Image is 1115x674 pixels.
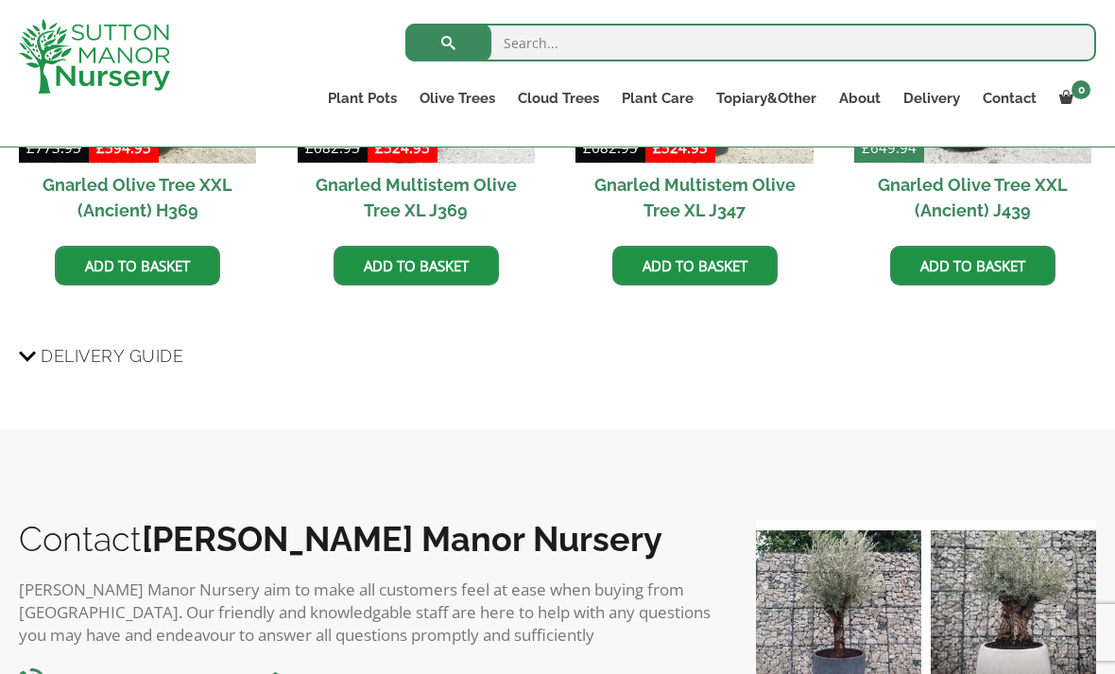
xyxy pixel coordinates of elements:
a: Cloud Trees [506,85,610,112]
p: [PERSON_NAME] Manor Nursery aim to make all customers feel at ease when buying from [GEOGRAPHIC_D... [19,579,718,647]
a: 0 [1048,85,1096,112]
span: Delivery Guide [41,338,183,373]
input: Search... [405,24,1096,61]
img: logo [19,19,170,94]
a: Olive Trees [408,85,506,112]
a: Add to basket: “Gnarled Olive Tree XXL (Ancient) H369” [55,246,220,285]
a: Plant Care [610,85,705,112]
h2: Gnarled Multistem Olive Tree XL J347 [575,164,813,232]
span: £ [26,138,35,157]
span: £ [583,138,592,157]
a: Add to basket: “Gnarled Olive Tree XXL (Ancient) J439” [890,246,1055,285]
b: [PERSON_NAME] Manor Nursery [142,519,662,559]
span: 0 [1072,80,1090,99]
a: Plant Pots [317,85,408,112]
a: Add to basket: “Gnarled Multistem Olive Tree XL J369” [334,246,499,285]
h2: Gnarled Multistem Olive Tree XL J369 [298,164,535,232]
bdi: 682.95 [583,138,638,157]
bdi: 594.95 [96,138,151,157]
a: Add to basket: “Gnarled Multistem Olive Tree XL J347” [612,246,778,285]
a: Contact [971,85,1048,112]
a: Topiary&Other [705,85,828,112]
h2: Contact [19,519,718,559]
bdi: 524.95 [653,138,708,157]
span: £ [375,138,384,157]
bdi: 524.95 [375,138,430,157]
bdi: 773.95 [26,138,81,157]
h2: Gnarled Olive Tree XXL (Ancient) H369 [19,164,256,232]
a: Delivery [892,85,971,112]
span: £ [653,138,661,157]
span: £ [305,138,314,157]
h2: Gnarled Olive Tree XXL (Ancient) J439 [854,164,1091,232]
span: £ [862,138,870,157]
a: About [828,85,892,112]
bdi: 682.95 [305,138,360,157]
span: £ [96,138,105,157]
bdi: 649.94 [862,138,917,157]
